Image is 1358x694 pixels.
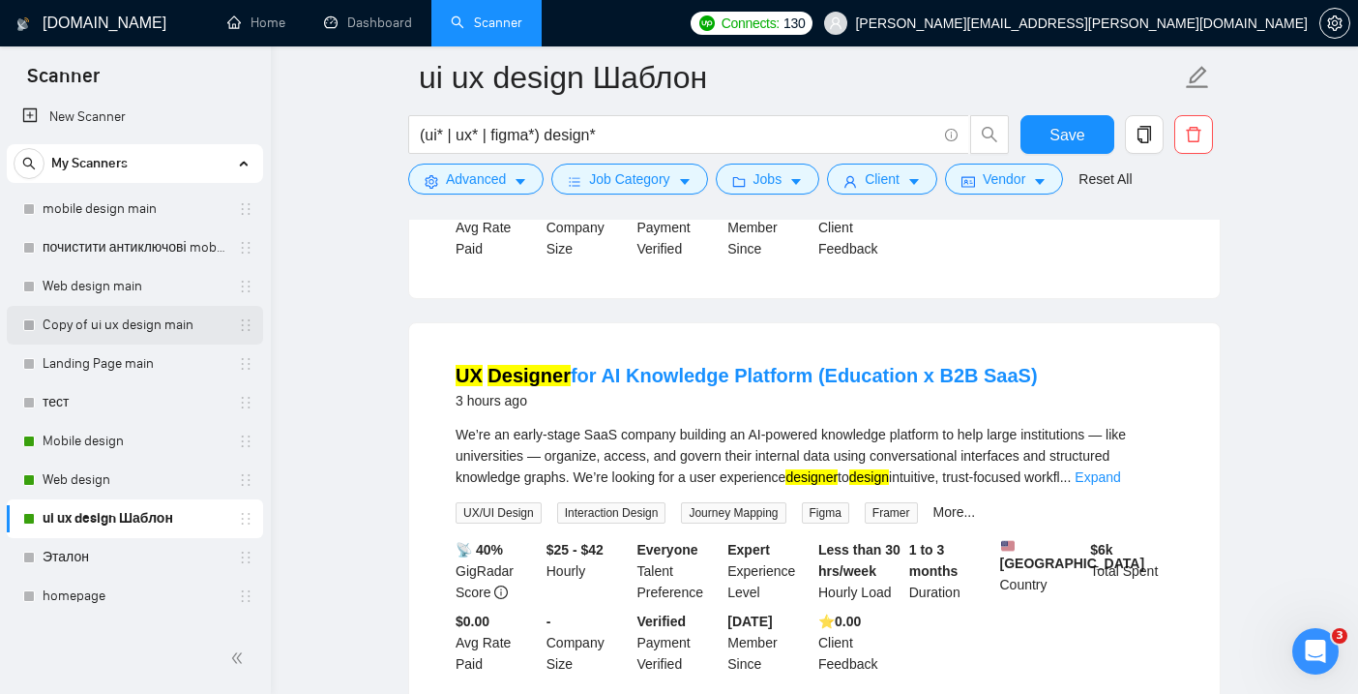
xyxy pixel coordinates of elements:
span: setting [425,174,438,189]
a: dashboardDashboard [324,15,412,31]
div: Client Feedback [814,196,905,259]
button: folderJobscaret-down [716,164,820,195]
a: Copy of ui ux design main [43,306,226,345]
input: Scanner name... [419,53,1181,102]
span: bars [568,174,581,189]
div: Avg Rate Paid [452,196,543,259]
button: search [970,115,1009,154]
span: Connects: [722,13,780,34]
span: caret-down [789,174,803,189]
span: holder [238,511,253,527]
span: info-circle [494,586,508,599]
span: idcard [961,174,975,189]
input: Search Freelance Jobs... [420,123,936,147]
b: [GEOGRAPHIC_DATA] [1000,539,1145,571]
button: delete [1174,115,1213,154]
div: Hourly [543,539,634,603]
a: mobile design main [43,190,226,228]
span: holder [238,317,253,333]
span: holder [238,434,253,449]
a: New Scanner [22,98,248,136]
mark: designer [785,469,838,485]
span: Save [1049,123,1084,147]
a: More... [933,504,976,520]
button: idcardVendorcaret-down [945,164,1063,195]
img: upwork-logo.png [699,15,715,31]
mark: UX [456,365,483,386]
a: setting [1319,15,1350,31]
div: Payment Verified [634,611,724,675]
a: тест [43,383,226,422]
button: Save [1020,115,1114,154]
a: Эталон [43,538,226,577]
b: 📡 40% [456,542,503,558]
div: 3 hours ago [456,389,1038,412]
div: Total Spent [1086,539,1177,603]
span: Client [865,168,900,190]
a: Mobile design [43,422,226,461]
span: holder [238,279,253,294]
span: 130 [783,13,805,34]
div: Payment Verified [634,196,724,259]
b: Less than 30 hrs/week [818,542,900,579]
span: holder [238,395,253,410]
b: Everyone [637,542,698,558]
b: $0.00 [456,614,489,629]
div: Duration [905,539,996,603]
div: Client Feedback [814,611,905,675]
div: Member Since [723,611,814,675]
span: Vendor [983,168,1025,190]
div: Experience Level [723,539,814,603]
a: homeHome [227,15,285,31]
span: Figma [802,502,849,524]
button: barsJob Categorycaret-down [551,164,707,195]
span: UX/UI Design [456,502,542,524]
div: Company Size [543,611,634,675]
span: holder [238,240,253,256]
a: Web design [43,461,226,499]
span: holder [238,472,253,488]
span: search [971,126,1008,143]
span: caret-down [514,174,527,189]
img: 🇺🇸 [1001,539,1015,553]
a: UX Designerfor AI Knowledge Platform (Education x B2B SaaS) [456,365,1038,386]
button: userClientcaret-down [827,164,937,195]
b: - [546,614,551,629]
a: Web design main [43,267,226,306]
div: Country [996,539,1087,603]
span: holder [238,356,253,372]
span: edit [1185,65,1210,90]
b: 1 to 3 months [909,542,959,579]
span: caret-down [1033,174,1047,189]
button: copy [1125,115,1164,154]
b: ⭐️ 0.00 [818,614,861,629]
b: Verified [637,614,687,629]
div: Company Size [543,196,634,259]
span: Journey Mapping [681,502,785,524]
a: почистити антиключові mobile design main [43,228,226,267]
button: search [14,148,44,179]
iframe: Intercom live chat [1292,628,1339,675]
span: delete [1175,126,1212,143]
span: caret-down [678,174,692,189]
span: Advanced [446,168,506,190]
a: searchScanner [451,15,522,31]
a: Reset All [1078,168,1132,190]
span: holder [238,201,253,217]
span: folder [732,174,746,189]
span: Job Category [589,168,669,190]
li: New Scanner [7,98,263,136]
span: user [829,16,842,30]
div: Talent Preference [634,539,724,603]
mark: Designer [487,365,571,386]
b: $ 6k [1090,542,1112,558]
span: Interaction Design [557,502,666,524]
span: copy [1126,126,1163,143]
button: settingAdvancedcaret-down [408,164,544,195]
li: My Scanners [7,144,263,693]
span: ... [1060,469,1072,485]
a: Expand [1075,469,1120,485]
div: Avg Rate Paid [452,611,543,675]
span: setting [1320,15,1349,31]
span: double-left [230,649,250,668]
